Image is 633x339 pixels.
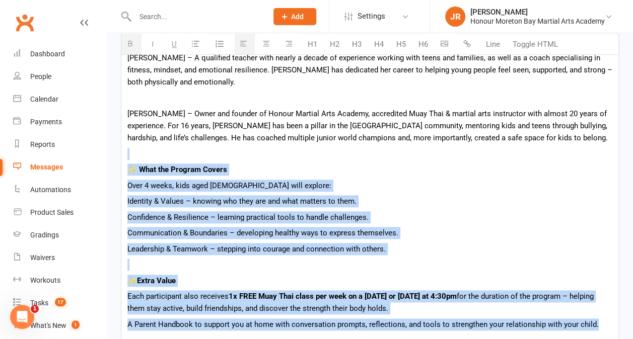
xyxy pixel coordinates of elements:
p: [PERSON_NAME] – A qualified teacher with nearly a decade of experience working with teens and fam... [127,52,612,88]
button: Align text right [280,34,300,54]
p: Confidence & Resilience – learning practical tools to handle challenges. [127,211,612,223]
div: Dashboard [30,50,65,58]
button: Align text left [235,34,255,54]
a: Tasks 17 [13,292,106,314]
a: Clubworx [12,10,37,35]
div: JR [445,7,465,27]
p: ✨ [127,275,612,287]
span: Settings [358,5,385,28]
b: Extra Value [137,276,176,285]
span: 1 [31,305,39,313]
button: H6 [413,34,433,54]
div: Automations [30,186,71,194]
a: Workouts [13,269,106,292]
span: Add [291,13,304,21]
a: Product Sales [13,201,106,224]
b: 1x FREE Muay Thai class per week on a [DATE] or [DATE] at 4:30pm [229,292,457,301]
p: Leadership & Teamwork – stepping into courage and connection with others. [127,243,612,255]
div: [PERSON_NAME] [470,8,605,17]
b: ✨ What the Program Covers [127,165,227,174]
p: Over 4 weeks, kids aged [DEMOGRAPHIC_DATA] will explore: [127,180,612,192]
button: Ordered List [209,35,232,54]
div: Honour Moreton Bay Martial Arts Academy [470,17,605,26]
a: Waivers [13,246,106,269]
button: Underline [167,34,184,54]
div: Payments [30,118,62,126]
button: Insert link [458,34,478,54]
button: H1 [303,34,322,54]
div: Calendar [30,95,58,103]
p: Identity & Values – knowing who they are and what matters to them. [127,195,612,207]
button: H3 [347,34,367,54]
div: Waivers [30,253,55,262]
button: H5 [391,34,411,54]
div: Gradings [30,231,59,239]
div: Tasks [30,299,48,307]
a: Gradings [13,224,106,246]
button: Add [273,8,316,25]
span: 17 [55,298,66,306]
a: Payments [13,111,106,133]
p: A Parent Handbook to support you at home with conversation prompts, reflections, and tools to str... [127,318,612,330]
a: Messages [13,156,106,179]
button: H2 [325,34,344,54]
a: Automations [13,179,106,201]
button: Italic [144,34,164,54]
a: Reports [13,133,106,156]
button: Bold [121,34,142,54]
a: Dashboard [13,43,106,65]
button: Center [257,34,277,54]
a: What's New1 [13,314,106,337]
button: H4 [369,34,389,54]
div: Product Sales [30,208,74,216]
p: Communication & Boundaries – developing healthy ways to express themselves. [127,227,612,239]
a: Calendar [13,88,106,111]
div: Reports [30,140,55,148]
input: Search... [132,10,260,24]
div: Messages [30,163,63,171]
div: What's New [30,321,66,329]
div: Workouts [30,276,60,284]
div: People [30,72,51,80]
span: 1 [72,320,80,329]
button: Toggle HTML [508,34,563,54]
button: Line [481,34,505,54]
a: People [13,65,106,88]
p: [PERSON_NAME] – Owner and founder of Honour Martial Arts Academy, accredited Muay Thai & martial ... [127,108,612,144]
button: Unordered List [187,34,207,54]
p: Each participant also receives for the duration of the program – helping them stay active, build ... [127,290,612,314]
iframe: Intercom live chat [10,305,34,329]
